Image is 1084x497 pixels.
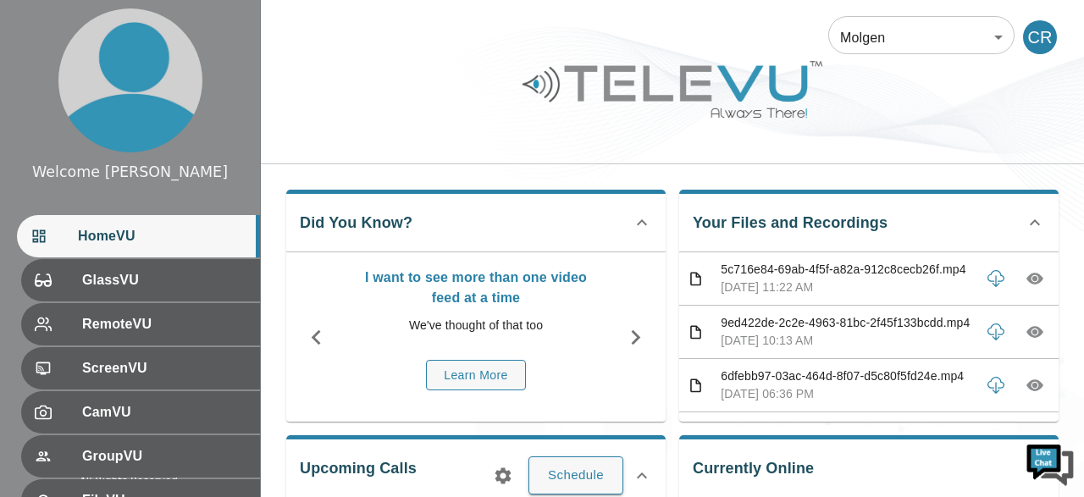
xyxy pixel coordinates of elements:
[355,268,597,308] p: I want to see more than one video feed at a time
[355,317,597,334] p: We've thought of that too
[82,270,246,290] span: GlassVU
[1023,20,1057,54] div: CR
[21,435,260,478] div: GroupVU
[721,279,972,296] p: [DATE] 11:22 AM
[82,446,246,467] span: GroupVU
[78,226,246,246] span: HomeVU
[426,360,526,391] button: Learn More
[520,54,825,124] img: Logo
[1025,438,1076,489] img: Chat Widget
[721,261,972,279] p: 5c716e84-69ab-4f5f-a82a-912c8cecb26f.mp4
[21,259,260,301] div: GlassVU
[721,314,972,332] p: 9ed422de-2c2e-4963-81bc-2f45f133bcdd.mp4
[528,456,623,494] button: Schedule
[82,314,246,334] span: RemoteVU
[721,385,972,403] p: [DATE] 06:36 PM
[17,215,260,257] div: HomeVU
[21,347,260,389] div: ScreenVU
[82,358,246,378] span: ScreenVU
[82,402,246,422] span: CamVU
[721,367,972,385] p: 6dfebb97-03ac-464d-8f07-d5c80f5fd24e.mp4
[721,332,972,350] p: [DATE] 10:13 AM
[721,421,972,439] p: f9396c73-f066-4aec-8284-796bee157ebf.png
[32,161,228,183] div: Welcome [PERSON_NAME]
[828,14,1015,61] div: Molgen
[21,303,260,345] div: RemoteVU
[58,8,202,152] img: profile.png
[21,391,260,433] div: CamVU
